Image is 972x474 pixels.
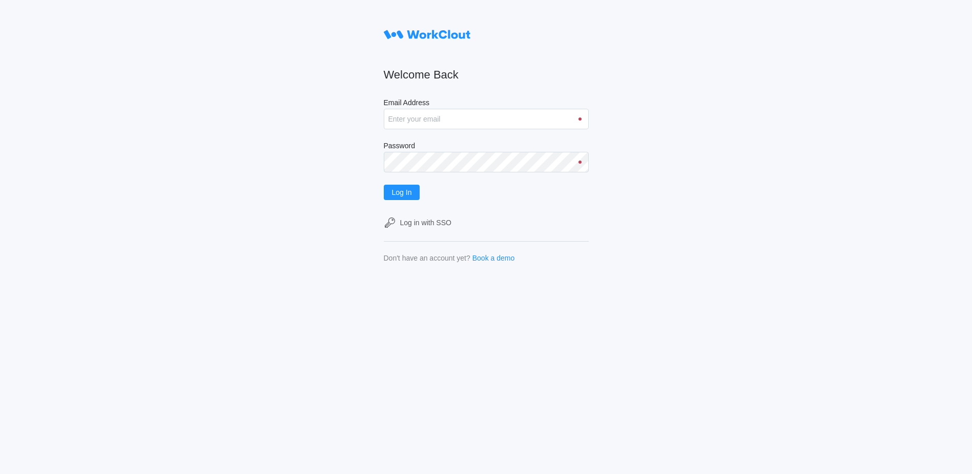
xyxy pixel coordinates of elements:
[384,98,589,109] label: Email Address
[472,254,515,262] a: Book a demo
[384,68,589,82] h2: Welcome Back
[384,185,420,200] button: Log In
[400,219,451,227] div: Log in with SSO
[384,216,589,229] a: Log in with SSO
[392,189,412,196] span: Log In
[384,142,589,152] label: Password
[384,109,589,129] input: Enter your email
[384,254,470,262] div: Don't have an account yet?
